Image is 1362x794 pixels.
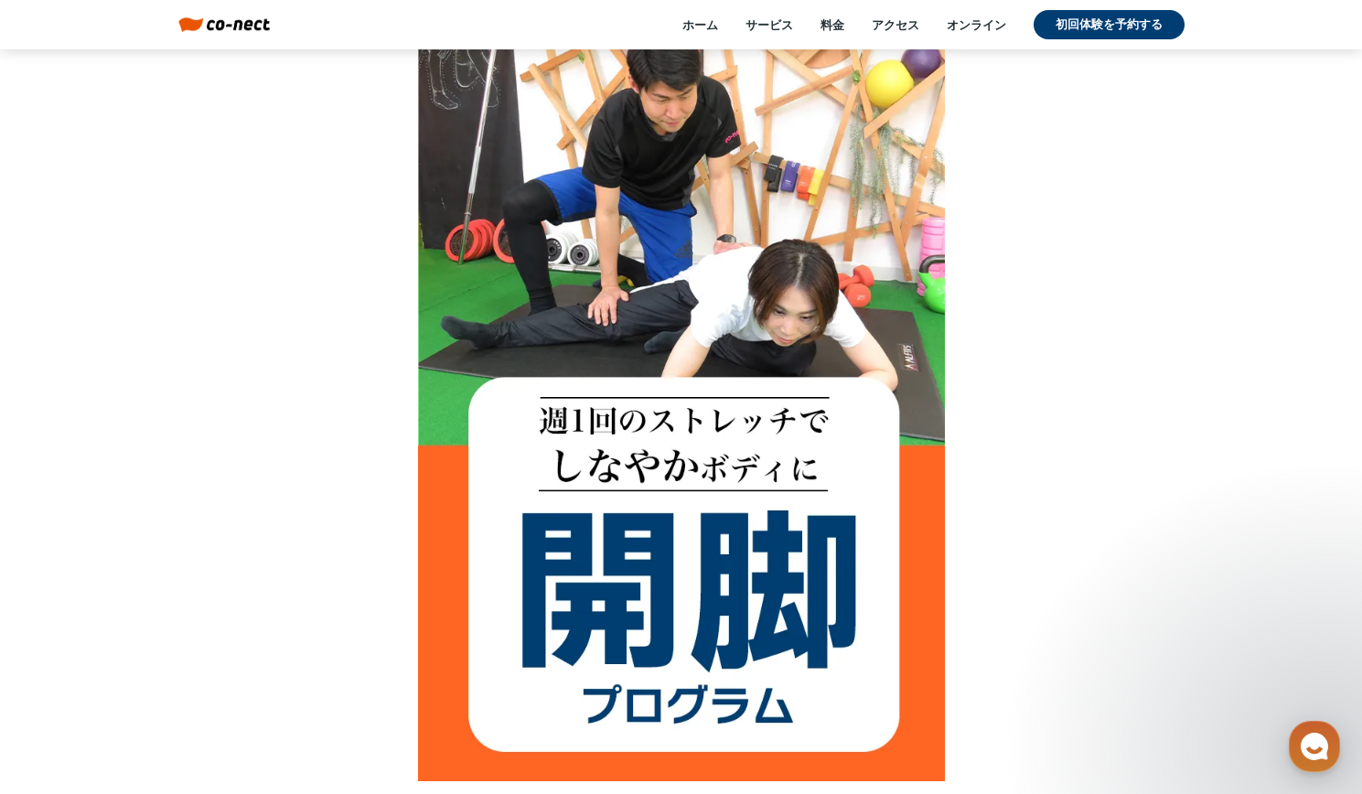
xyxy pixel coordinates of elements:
a: オンライン [947,16,1006,33]
a: 初回体験を予約する [1034,10,1185,39]
a: 料金 [820,16,844,33]
a: ホーム [682,16,718,33]
a: アクセス [872,16,919,33]
a: サービス [745,16,793,33]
